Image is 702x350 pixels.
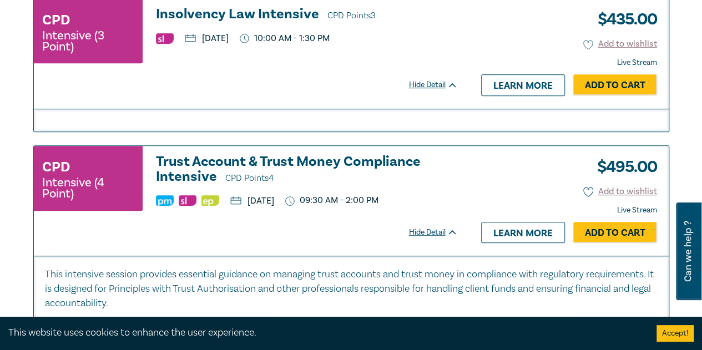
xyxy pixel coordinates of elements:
a: Add to Cart [573,74,657,95]
a: Add to Cart [573,222,657,243]
p: 09:30 AM - 2:00 PM [285,195,378,206]
h3: Insolvency Law Intensive [156,7,458,23]
span: CPD Points 4 [225,173,274,184]
a: Insolvency Law Intensive CPD Points3 [156,7,458,23]
p: [DATE] [185,34,229,43]
h3: Trust Account & Trust Money Compliance Intensive [156,154,458,186]
h3: $ 495.00 [589,154,657,180]
h3: CPD [42,10,70,30]
button: Accept cookies [656,325,694,342]
button: Add to wishlist [583,185,657,198]
strong: Live Stream [617,58,657,68]
img: Substantive Law [179,195,196,206]
div: Hide Detail [409,79,470,90]
button: Add to wishlist [583,38,657,50]
strong: Live Stream [617,205,657,215]
small: Intensive (3 Point) [42,30,134,52]
h3: $ 435.00 [589,7,657,32]
a: Learn more [481,222,565,243]
a: Learn more [481,74,565,95]
img: Ethics & Professional Responsibility [201,195,219,206]
p: [DATE] [230,196,274,205]
span: Can we help ? [683,209,693,293]
div: Hide Detail [409,227,470,238]
span: CPD Points 3 [327,10,376,21]
img: Substantive Law [156,33,174,44]
p: 10:00 AM - 1:30 PM [240,33,330,44]
small: Intensive (4 Point) [42,177,134,199]
div: This website uses cookies to enhance the user experience. [8,326,640,340]
a: Trust Account & Trust Money Compliance Intensive CPD Points4 [156,154,458,186]
img: Practice Management & Business Skills [156,195,174,206]
h3: CPD [42,157,70,177]
p: This intensive session provides essential guidance on managing trust accounts and trust money in ... [45,267,658,311]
